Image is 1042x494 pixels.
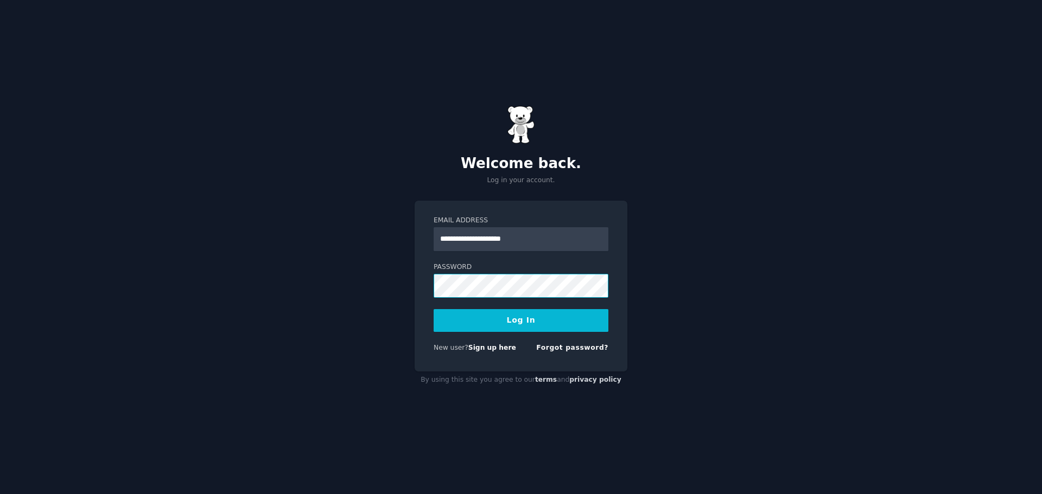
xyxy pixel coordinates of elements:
[468,344,516,351] a: Sign up here
[507,106,535,144] img: Gummy Bear
[535,376,557,383] a: terms
[434,344,468,351] span: New user?
[434,216,608,226] label: Email Address
[569,376,621,383] a: privacy policy
[415,371,627,389] div: By using this site you agree to our and
[415,155,627,172] h2: Welcome back.
[434,309,608,332] button: Log In
[536,344,608,351] a: Forgot password?
[434,262,608,272] label: Password
[415,176,627,185] p: Log in your account.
